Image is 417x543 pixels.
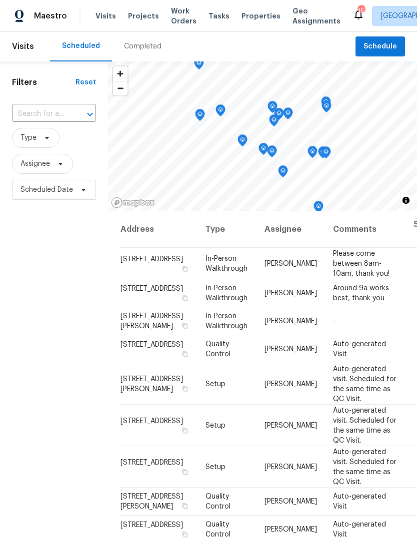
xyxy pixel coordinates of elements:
[180,294,189,303] button: Copy Address
[278,165,288,181] div: Map marker
[333,285,389,302] span: Around 9a works best, thank you
[274,108,284,123] div: Map marker
[264,318,317,325] span: [PERSON_NAME]
[208,12,229,19] span: Tasks
[205,493,230,510] span: Quality Control
[318,146,328,162] div: Map marker
[267,101,277,116] div: Map marker
[12,35,34,57] span: Visits
[256,211,325,248] th: Assignee
[20,185,73,195] span: Scheduled Date
[321,146,331,162] div: Map marker
[20,159,50,169] span: Assignee
[400,194,412,206] button: Toggle attribution
[292,6,340,26] span: Geo Assignments
[180,384,189,393] button: Copy Address
[321,96,331,112] div: Map marker
[75,77,96,87] div: Reset
[83,107,97,121] button: Open
[321,100,331,116] div: Map marker
[333,448,396,485] span: Auto-generated visit. Scheduled for the same time as QC Visit.
[258,143,268,158] div: Map marker
[205,255,247,272] span: In-Person Walkthrough
[205,463,225,470] span: Setup
[403,195,409,206] span: Toggle attribution
[333,493,386,510] span: Auto-generated Visit
[195,109,205,124] div: Map marker
[180,530,189,539] button: Copy Address
[264,346,317,353] span: [PERSON_NAME]
[180,502,189,511] button: Copy Address
[283,107,293,123] div: Map marker
[357,6,364,16] div: 15
[120,493,183,510] span: [STREET_ADDRESS][PERSON_NAME]
[180,350,189,359] button: Copy Address
[205,341,230,358] span: Quality Control
[120,255,183,262] span: [STREET_ADDRESS]
[171,6,196,26] span: Work Orders
[120,285,183,292] span: [STREET_ADDRESS]
[333,341,386,358] span: Auto-generated Visit
[264,380,317,387] span: [PERSON_NAME]
[120,341,183,348] span: [STREET_ADDRESS]
[205,521,230,538] span: Quality Control
[205,285,247,302] span: In-Person Walkthrough
[120,211,197,248] th: Address
[241,11,280,21] span: Properties
[205,313,247,330] span: In-Person Walkthrough
[95,11,116,21] span: Visits
[180,321,189,330] button: Copy Address
[264,498,317,505] span: [PERSON_NAME]
[194,57,204,73] div: Map marker
[333,521,386,538] span: Auto-generated Visit
[307,146,317,161] div: Map marker
[180,264,189,273] button: Copy Address
[333,407,396,444] span: Auto-generated visit. Scheduled for the same time as QC Visit.
[120,522,183,529] span: [STREET_ADDRESS]
[120,459,183,466] span: [STREET_ADDRESS]
[120,417,183,424] span: [STREET_ADDRESS]
[12,106,68,122] input: Search for an address...
[313,201,323,216] div: Map marker
[325,211,405,248] th: Comments
[269,114,279,130] div: Map marker
[111,197,155,208] a: Mapbox homepage
[333,365,396,402] span: Auto-generated visit. Scheduled for the same time as QC Visit.
[12,77,75,87] h1: Filters
[34,11,67,21] span: Maestro
[205,380,225,387] span: Setup
[333,318,335,325] span: -
[120,313,183,330] span: [STREET_ADDRESS][PERSON_NAME]
[120,375,183,392] span: [STREET_ADDRESS][PERSON_NAME]
[197,211,256,248] th: Type
[215,104,225,120] div: Map marker
[264,290,317,297] span: [PERSON_NAME]
[363,40,397,53] span: Schedule
[128,11,159,21] span: Projects
[124,41,161,51] div: Completed
[62,41,100,51] div: Scheduled
[180,426,189,435] button: Copy Address
[355,36,405,57] button: Schedule
[264,260,317,267] span: [PERSON_NAME]
[20,133,36,143] span: Type
[264,463,317,470] span: [PERSON_NAME]
[180,467,189,476] button: Copy Address
[267,145,277,161] div: Map marker
[205,422,225,429] span: Setup
[264,526,317,533] span: [PERSON_NAME]
[264,422,317,429] span: [PERSON_NAME]
[113,81,127,95] button: Zoom out
[113,66,127,81] button: Zoom in
[333,250,389,277] span: Please come between 8am-10am, thank you!
[237,134,247,150] div: Map marker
